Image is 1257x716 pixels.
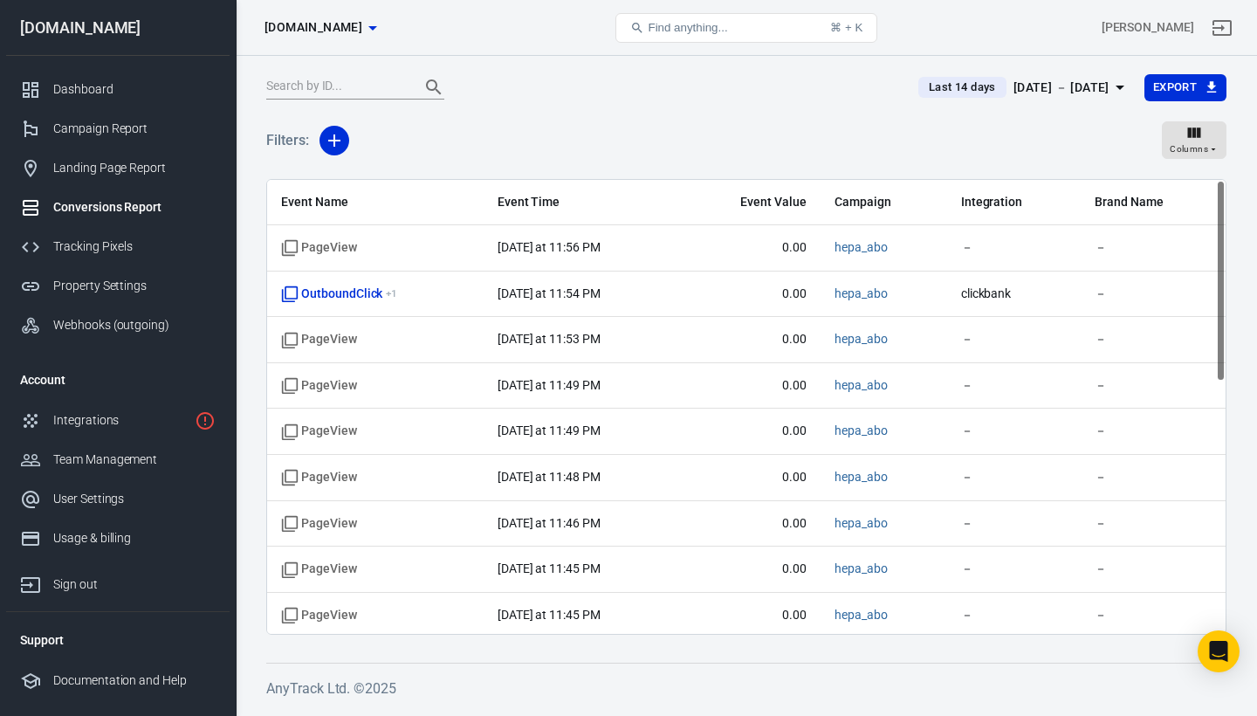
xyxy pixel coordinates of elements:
time: 2025-09-02T23:54:59-04:00 [498,286,601,300]
span: － [1095,515,1212,533]
a: Property Settings [6,266,230,306]
a: Tracking Pixels [6,227,230,266]
time: 2025-09-02T23:49:25-04:00 [498,423,601,437]
time: 2025-09-02T23:46:06-04:00 [498,516,601,530]
div: [DATE] － [DATE] [1013,77,1109,99]
div: Integrations [53,411,188,430]
span: Event Time [498,194,666,211]
div: Conversions Report [53,198,216,217]
button: Columns [1162,121,1226,160]
button: [DOMAIN_NAME] [258,11,383,44]
li: Account [6,359,230,401]
span: Campaign [835,194,933,211]
a: Campaign Report [6,109,230,148]
a: hepa_abo [835,516,888,530]
button: Export [1144,74,1226,101]
h5: Filters: [266,113,309,169]
span: OutboundClick [281,286,397,303]
span: － [961,423,1068,440]
a: Team Management [6,440,230,479]
span: － [1095,286,1212,303]
a: Landing Page Report [6,148,230,188]
span: 0.00 [694,331,807,348]
span: Last 14 days [922,79,1003,96]
span: Standard event name [281,377,357,395]
a: Sign out [6,558,230,604]
span: 0.00 [694,423,807,440]
div: [DOMAIN_NAME] [6,20,230,36]
div: Account id: GXqx2G2u [1102,18,1194,37]
span: Integration [961,194,1068,211]
a: hepa_abo [835,470,888,484]
a: User Settings [6,479,230,519]
div: ⌘ + K [830,21,862,34]
h6: AnyTrack Ltd. © 2025 [266,678,1226,699]
a: hepa_abo [835,286,888,300]
span: Event Name [281,194,470,211]
span: Standard event name [281,515,357,533]
a: Integrations [6,401,230,440]
span: Standard event name [281,561,357,578]
a: Usage & billing [6,519,230,558]
a: Webhooks (outgoing) [6,306,230,345]
time: 2025-09-02T23:56:18-04:00 [498,240,601,254]
span: － [961,377,1068,395]
span: － [1095,331,1212,348]
button: Last 14 days[DATE] － [DATE] [904,73,1144,102]
svg: 1 networks not verified yet [195,410,216,431]
span: Brand Name [1095,194,1212,211]
span: Event Value [694,194,807,211]
span: － [1095,561,1212,578]
span: 0.00 [694,607,807,624]
div: scrollable content [267,180,1226,634]
span: － [961,561,1068,578]
span: 0.00 [694,561,807,578]
a: Sign out [1201,7,1243,49]
div: Team Management [53,451,216,469]
sup: + 1 [386,287,397,299]
span: clickbank [961,286,1068,303]
span: Standard event name [281,607,357,624]
a: hepa_abo [835,332,888,346]
span: － [1095,239,1212,257]
span: － [961,469,1068,486]
button: Find anything...⌘ + K [615,13,877,43]
li: Support [6,619,230,661]
a: Dashboard [6,70,230,109]
span: － [961,515,1068,533]
span: 0.00 [694,469,807,486]
span: 0.00 [694,286,807,303]
div: Usage & billing [53,529,216,547]
div: Sign out [53,575,216,594]
span: － [1095,469,1212,486]
div: Webhooks (outgoing) [53,316,216,334]
time: 2025-09-02T23:45:14-04:00 [498,608,601,622]
span: － [1095,607,1212,624]
a: hepa_abo [835,561,888,575]
div: Landing Page Report [53,159,216,177]
div: Dashboard [53,80,216,99]
time: 2025-09-02T23:53:43-04:00 [498,332,601,346]
span: － [961,331,1068,348]
span: Standard event name [281,239,357,257]
time: 2025-09-02T23:49:27-04:00 [498,378,601,392]
span: worldwidehealthytip.com [264,17,362,38]
span: 0.00 [694,377,807,395]
div: User Settings [53,490,216,508]
a: hepa_abo [835,423,888,437]
span: Standard event name [281,469,357,486]
span: Standard event name [281,331,357,348]
span: Columns [1170,141,1208,157]
a: hepa_abo [835,240,888,254]
time: 2025-09-02T23:48:30-04:00 [498,470,601,484]
a: hepa_abo [835,608,888,622]
span: － [961,239,1068,257]
div: Campaign Report [53,120,216,138]
div: Tracking Pixels [53,238,216,256]
div: Documentation and Help [53,671,216,690]
span: Standard event name [281,423,357,440]
input: Search by ID... [266,76,406,99]
a: hepa_abo [835,378,888,392]
span: － [961,607,1068,624]
time: 2025-09-02T23:45:48-04:00 [498,561,601,575]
